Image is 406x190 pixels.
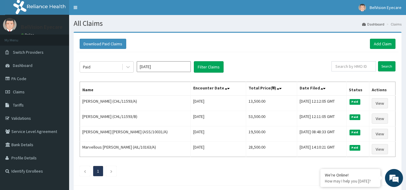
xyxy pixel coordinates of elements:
[372,113,388,124] a: View
[21,33,35,37] a: Online
[346,82,369,96] th: Status
[21,24,63,30] p: BelVision Eyecare
[137,61,191,72] input: Select Month and Year
[331,61,376,71] input: Search by HMO ID
[191,126,246,142] td: [DATE]
[372,144,388,154] a: View
[194,61,224,73] button: Filter Claims
[297,142,346,157] td: [DATE] 14:10:21 GMT
[246,142,297,157] td: 28,500.00
[13,102,24,108] span: Tariffs
[370,39,395,49] a: Add Claim
[11,30,24,45] img: d_794563401_company_1708531726252_794563401
[369,82,395,96] th: Actions
[191,82,246,96] th: Encounter Date
[110,168,113,174] a: Next page
[3,18,17,32] img: User Image
[99,3,113,17] div: Minimize live chat window
[80,39,126,49] button: Download Paid Claims
[246,111,297,126] td: 53,500.00
[191,111,246,126] td: [DATE]
[297,82,346,96] th: Date Filed
[13,89,25,95] span: Claims
[350,114,360,120] span: Paid
[297,111,346,126] td: [DATE] 12:11:05 GMT
[74,20,401,27] h1: All Claims
[362,22,384,27] a: Dashboard
[325,179,376,184] p: How may I help you today?
[80,82,191,96] th: Name
[370,5,401,10] span: BelVision Eyecare
[359,4,366,11] img: User Image
[372,98,388,108] a: View
[350,130,360,135] span: Paid
[31,34,101,41] div: Chat with us now
[97,168,99,174] a: Page 1 is your current page
[350,99,360,104] span: Paid
[350,145,360,150] span: Paid
[3,126,114,147] textarea: Type your message and hit 'Enter'
[80,95,191,111] td: [PERSON_NAME] (CHL/11593/A)
[297,126,346,142] td: [DATE] 08:48:33 GMT
[83,64,90,70] div: Paid
[191,95,246,111] td: [DATE]
[80,111,191,126] td: [PERSON_NAME] (CHL/11593/B)
[246,95,297,111] td: 13,500.00
[80,142,191,157] td: Marvellous [PERSON_NAME] (AIL/10163/A)
[35,57,83,117] span: We're online!
[297,95,346,111] td: [DATE] 12:12:05 GMT
[372,129,388,139] a: View
[13,63,32,68] span: Dashboard
[191,142,246,157] td: [DATE]
[84,168,86,174] a: Previous page
[246,82,297,96] th: Total Price(₦)
[325,172,376,178] div: We're Online!
[378,61,395,71] input: Search
[246,126,297,142] td: 19,500.00
[13,50,44,55] span: Switch Providers
[385,22,401,27] li: Claims
[80,126,191,142] td: [PERSON_NAME] [PERSON_NAME] (ASS/10031/A)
